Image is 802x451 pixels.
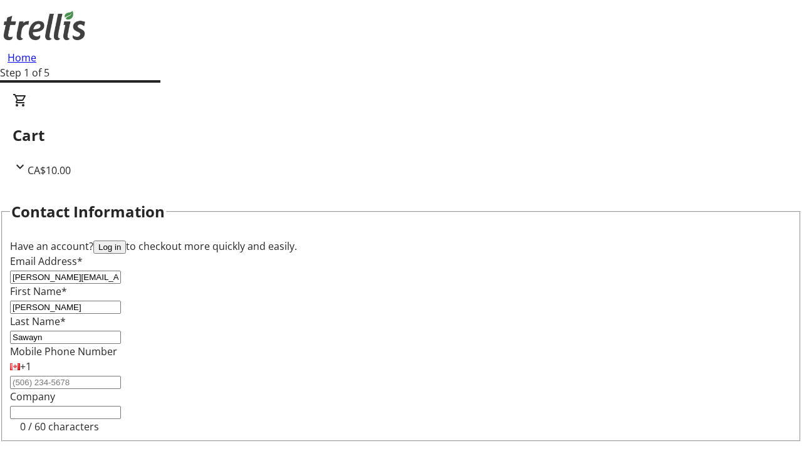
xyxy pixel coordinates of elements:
[10,345,117,358] label: Mobile Phone Number
[10,254,83,268] label: Email Address*
[93,241,126,254] button: Log in
[28,163,71,177] span: CA$10.00
[13,93,789,178] div: CartCA$10.00
[20,420,99,433] tr-character-limit: 0 / 60 characters
[10,239,792,254] div: Have an account? to checkout more quickly and easily.
[13,124,789,147] h2: Cart
[11,200,165,223] h2: Contact Information
[10,314,66,328] label: Last Name*
[10,284,67,298] label: First Name*
[10,376,121,389] input: (506) 234-5678
[10,390,55,403] label: Company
